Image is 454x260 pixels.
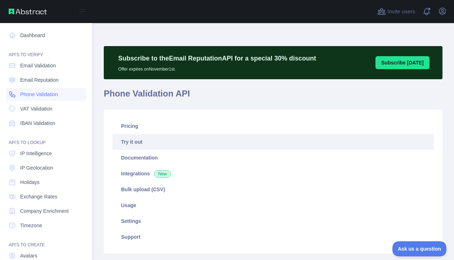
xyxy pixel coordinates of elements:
a: Bulk upload (CSV) [112,181,434,197]
a: Company Enrichment [6,205,86,218]
a: Support [112,229,434,245]
span: VAT Validation [20,105,52,112]
a: Email Validation [6,59,86,72]
span: New [154,170,171,178]
div: API'S TO VERIFY [6,43,86,58]
a: Dashboard [6,29,86,42]
span: Invite users [387,8,415,16]
a: Phone Validation [6,88,86,101]
span: Email Validation [20,62,56,69]
span: Timezone [20,222,42,229]
a: Try it out [112,134,434,150]
a: Usage [112,197,434,213]
span: IP Intelligence [20,150,52,157]
div: API'S TO CREATE [6,233,86,248]
p: Subscribe to the Email Reputation API for a special 30 % discount [118,53,316,63]
iframe: Toggle Customer Support [392,241,447,256]
a: Exchange Rates [6,190,86,203]
h1: Phone Validation API [104,88,442,105]
a: Email Reputation [6,73,86,86]
a: IP Geolocation [6,161,86,174]
div: API'S TO LOOKUP [6,131,86,145]
a: Holidays [6,176,86,189]
a: VAT Validation [6,102,86,115]
span: Avatars [20,252,37,259]
a: IBAN Validation [6,117,86,130]
a: Integrations New [112,166,434,181]
span: IBAN Validation [20,120,55,127]
button: Invite users [376,6,417,17]
span: Phone Validation [20,91,58,98]
p: Offer expires on November 1st. [118,63,316,72]
span: Exchange Rates [20,193,57,200]
a: IP Intelligence [6,147,86,160]
span: IP Geolocation [20,164,53,171]
span: Holidays [20,179,40,186]
a: Pricing [112,118,434,134]
a: Settings [112,213,434,229]
a: Documentation [112,150,434,166]
img: Abstract API [9,9,47,14]
span: Email Reputation [20,76,59,84]
button: Subscribe [DATE] [375,56,429,69]
a: Timezone [6,219,86,232]
span: Company Enrichment [20,207,69,215]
